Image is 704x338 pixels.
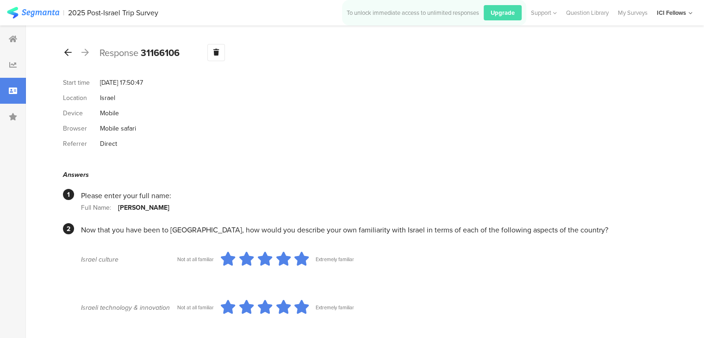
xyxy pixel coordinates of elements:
div: Location [63,93,100,103]
div: To unlock immediate access to unlimited responses [347,8,479,17]
b: 31166106 [141,46,180,60]
div: Not at all familiar [177,304,214,311]
div: Mobile [100,108,119,118]
div: Browser [63,124,100,133]
div: 2 [63,223,74,234]
div: Israeli technology & innovation [81,303,177,313]
div: Answers [63,170,660,180]
div: Extremely familiar [316,304,354,311]
div: 2025 Post-Israel Trip Survey [68,8,158,17]
div: Now that you have been to [GEOGRAPHIC_DATA], how would you describe your own familiarity with Isr... [81,225,660,235]
div: ICI Fellows [657,8,686,17]
div: Full Name: [81,203,118,213]
a: My Surveys [613,8,652,17]
div: Mobile safari [100,124,136,133]
div: Israel culture [81,255,177,264]
div: 1 [63,189,74,200]
div: Direct [100,139,117,149]
div: [DATE] 17:50:47 [100,78,143,88]
div: Device [63,108,100,118]
img: segmanta logo [7,7,59,19]
a: Question Library [561,8,613,17]
a: Upgrade [479,5,522,20]
div: Not at all familiar [177,256,214,263]
div: Please enter your full name: [81,190,660,201]
div: Support [531,6,557,20]
div: Upgrade [484,5,522,20]
div: Start time [63,78,100,88]
div: | [63,7,64,18]
div: [PERSON_NAME] [118,203,169,213]
div: Referrer [63,139,100,149]
span: Response [100,46,138,60]
div: Israel [100,93,115,103]
div: Extremely familiar [316,256,354,263]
